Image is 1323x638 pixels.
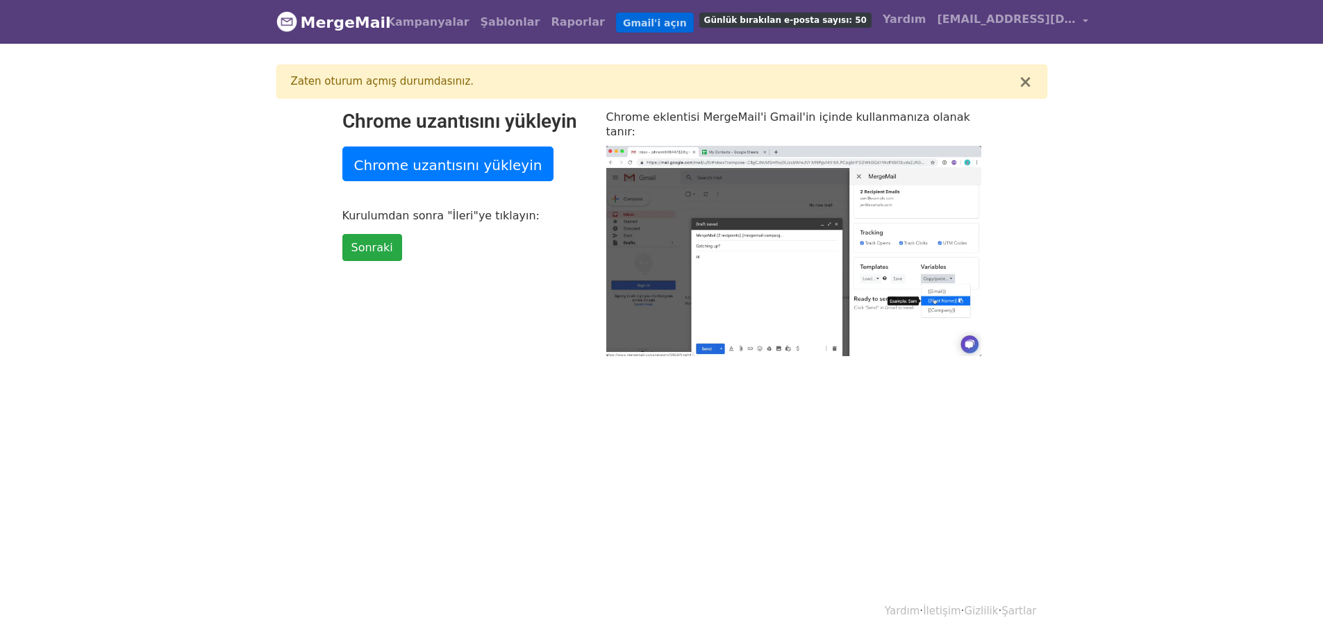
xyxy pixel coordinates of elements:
font: Chrome uzantısını yükleyin [354,156,542,173]
img: MergeMail logosu [276,11,297,32]
font: Sonraki [351,241,393,254]
font: Chrome eklentisi MergeMail'i Gmail'in içinde kullanmanıza olanak tanır: [606,110,970,138]
font: × [1018,72,1032,92]
font: Chrome uzantısını yükleyin [342,110,577,133]
font: Zaten oturum açmış durumdasınız. [291,75,474,87]
font: · [961,605,965,617]
a: Yardım [877,6,931,33]
a: Yardım [885,605,920,617]
font: Gmail'i açın [623,17,687,28]
a: Raporlar [545,8,610,36]
a: Şablonlar [475,8,546,36]
a: Kampanyalar [381,8,475,36]
font: · [920,605,923,617]
font: Günlük bırakılan e-posta sayısı: 50 [704,15,867,25]
font: Raporlar [551,15,605,28]
a: Şartlar [1001,605,1036,617]
font: · [998,605,1001,617]
a: Gizlilik [964,605,998,617]
font: Kampanyalar [387,15,469,28]
a: Sonraki [342,234,402,261]
a: İletişim [923,605,960,617]
iframe: Sohbet Widget'ı [1254,571,1323,638]
a: Gmail'i açın [616,12,694,33]
font: MergeMail [301,14,391,31]
font: [EMAIL_ADDRESS][DOMAIN_NAME] [937,12,1154,26]
font: Kurulumdan sonra "İleri"ye tıklayın: [342,209,540,222]
a: MergeMail [276,8,370,37]
a: Günlük bırakılan e-posta sayısı: 50 [694,6,877,33]
font: Yardım [883,12,926,26]
font: Şablonlar [481,15,540,28]
a: Chrome uzantısını yükleyin [342,146,554,181]
div: Sohbet Aracı [1254,571,1323,638]
a: [EMAIL_ADDRESS][DOMAIN_NAME] [931,6,1094,38]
